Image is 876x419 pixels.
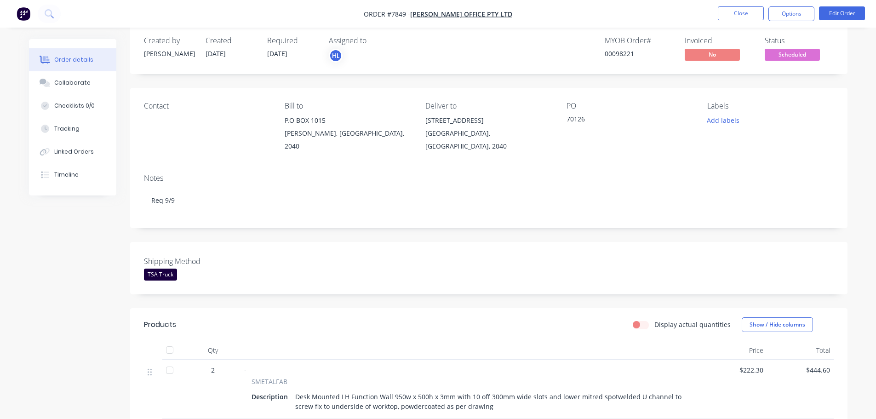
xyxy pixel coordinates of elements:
div: TSA Truck [144,269,177,281]
label: Display actual quantities [654,320,731,329]
div: Deliver to [425,102,551,110]
div: Notes [144,174,834,183]
div: Status [765,36,834,45]
div: Required [267,36,318,45]
div: [PERSON_NAME] [144,49,195,58]
button: Edit Order [819,6,865,20]
button: Add labels [702,114,744,126]
div: Checklists 0/0 [54,102,95,110]
span: [DATE] [206,49,226,58]
button: Order details [29,48,116,71]
div: [STREET_ADDRESS] [425,114,551,127]
div: Linked Orders [54,148,94,156]
button: HL [329,49,343,63]
div: P.O BOX 1015 [285,114,411,127]
div: Invoiced [685,36,754,45]
div: Collaborate [54,79,91,87]
button: Timeline [29,163,116,186]
div: [STREET_ADDRESS][GEOGRAPHIC_DATA], [GEOGRAPHIC_DATA], 2040 [425,114,551,153]
div: 70126 [567,114,681,127]
div: Desk Mounted LH Function Wall 950w x 500h x 3mm with 10 off 300mm wide slots and lower mitred spo... [292,390,689,413]
button: Show / Hide columns [742,317,813,332]
div: Contact [144,102,270,110]
div: Assigned to [329,36,421,45]
span: - [244,366,246,374]
div: PO [567,102,693,110]
button: Options [768,6,814,21]
div: MYOB Order # [605,36,674,45]
div: Req 9/9 [144,186,834,214]
div: Description [252,390,292,403]
span: $444.60 [771,365,830,375]
span: Scheduled [765,49,820,60]
button: Tracking [29,117,116,140]
div: Order details [54,56,93,64]
div: Products [144,319,176,330]
div: Bill to [285,102,411,110]
button: Checklists 0/0 [29,94,116,117]
label: Shipping Method [144,256,259,267]
div: Qty [185,341,240,360]
span: No [685,49,740,60]
span: $222.30 [704,365,763,375]
img: Factory [17,7,30,21]
span: SMETALFAB [252,377,287,386]
div: Price [700,341,767,360]
div: [PERSON_NAME], [GEOGRAPHIC_DATA], 2040 [285,127,411,153]
div: Total [767,341,834,360]
div: P.O BOX 1015[PERSON_NAME], [GEOGRAPHIC_DATA], 2040 [285,114,411,153]
div: 00098221 [605,49,674,58]
div: Created [206,36,256,45]
button: Collaborate [29,71,116,94]
a: [PERSON_NAME] Office Pty Ltd [410,10,512,18]
div: Labels [707,102,833,110]
div: Created by [144,36,195,45]
span: Order #7849 - [364,10,410,18]
span: [DATE] [267,49,287,58]
div: Timeline [54,171,79,179]
button: Linked Orders [29,140,116,163]
button: Scheduled [765,49,820,63]
div: [GEOGRAPHIC_DATA], [GEOGRAPHIC_DATA], 2040 [425,127,551,153]
div: Tracking [54,125,80,133]
span: 2 [211,365,215,375]
button: Close [718,6,764,20]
